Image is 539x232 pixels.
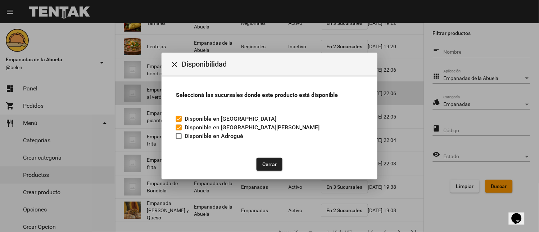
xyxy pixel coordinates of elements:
span: Disponible en [GEOGRAPHIC_DATA][PERSON_NAME] [185,123,320,132]
iframe: chat widget [509,203,532,225]
h3: Seleccioná las sucursales donde este producto está disponible [176,90,363,100]
button: Cerrar [167,57,182,71]
span: Disponibilidad [182,58,372,70]
button: Cerrar [257,158,282,171]
span: Disponible en Adrogué [185,132,243,140]
mat-icon: Cerrar [170,60,179,69]
span: Disponible en [GEOGRAPHIC_DATA] [185,115,276,123]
